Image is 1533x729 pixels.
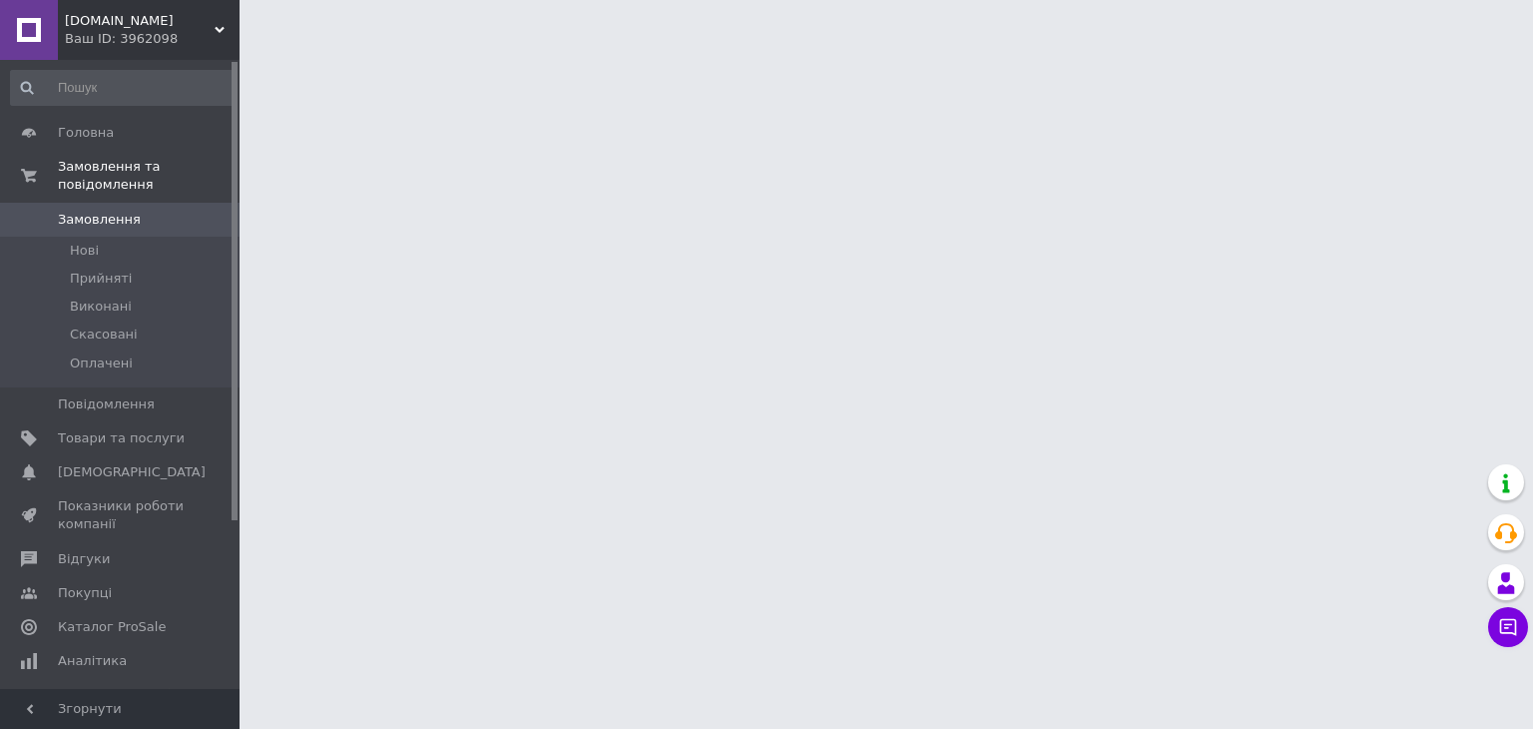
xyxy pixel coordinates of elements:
span: Замовлення та повідомлення [58,158,240,194]
span: [DEMOGRAPHIC_DATA] [58,463,206,481]
span: Покупці [58,584,112,602]
span: Каталог ProSale [58,618,166,636]
button: Чат з покупцем [1488,607,1528,647]
span: Інструменти веб-майстра та SEO [58,686,185,722]
span: Скасовані [70,326,138,344]
span: Головна [58,124,114,142]
span: Прийняті [70,270,132,288]
span: Показники роботи компанії [58,497,185,533]
span: Повідомлення [58,395,155,413]
span: Відгуки [58,550,110,568]
span: Замовлення [58,211,141,229]
span: tir.lutsk.ua [65,12,215,30]
div: Ваш ID: 3962098 [65,30,240,48]
span: Оплачені [70,355,133,372]
span: Нові [70,242,99,260]
span: Товари та послуги [58,429,185,447]
input: Пошук [10,70,236,106]
span: Аналітика [58,652,127,670]
span: Виконані [70,298,132,316]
